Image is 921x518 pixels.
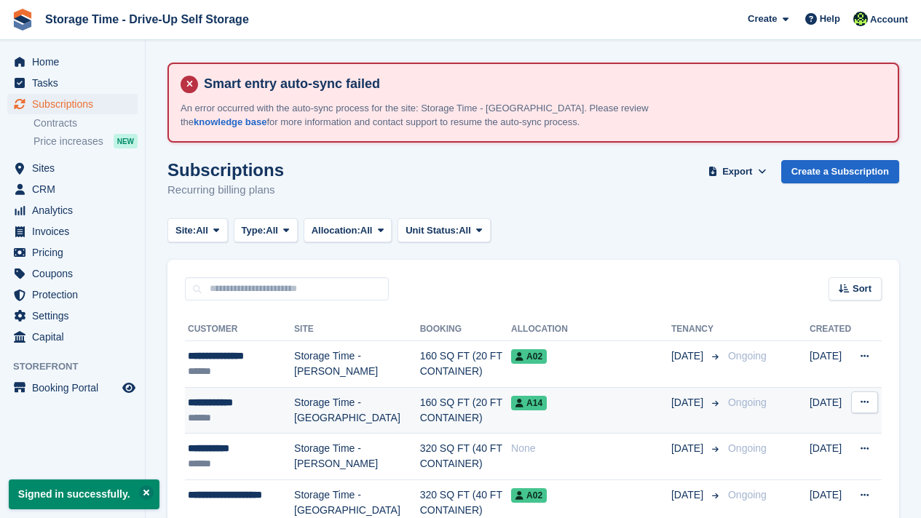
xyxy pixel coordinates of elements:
[33,135,103,148] span: Price increases
[398,218,490,242] button: Unit Status: All
[294,318,420,341] th: Site
[360,223,373,238] span: All
[420,341,511,388] td: 160 SQ FT (20 FT CONTAINER)
[728,442,767,454] span: Ongoing
[820,12,840,26] span: Help
[32,378,119,398] span: Booking Portal
[167,218,228,242] button: Site: All
[511,441,671,456] div: None
[7,200,138,220] a: menu
[32,327,119,347] span: Capital
[748,12,777,26] span: Create
[511,396,547,410] span: A14
[12,9,33,31] img: stora-icon-8386f47178a22dfd0bd8f6a31ec36ba5ce8667c1dd55bd0f319d3a0aa187defe.svg
[511,349,547,364] span: A02
[7,378,138,398] a: menu
[120,379,138,397] a: Preview store
[7,158,138,178] a: menu
[39,7,255,31] a: Storage Time - Drive-Up Self Storage
[32,158,119,178] span: Sites
[294,434,420,480] td: Storage Time - [PERSON_NAME]
[266,223,278,238] span: All
[511,318,671,341] th: Allocation
[671,318,722,341] th: Tenancy
[511,488,547,503] span: A02
[32,52,119,72] span: Home
[294,387,420,434] td: Storage Time - [GEOGRAPHIC_DATA]
[870,12,908,27] span: Account
[32,200,119,220] span: Analytics
[181,101,690,129] p: An error occurred with the auto-sync process for the site: Storage Time - [GEOGRAPHIC_DATA]. Plea...
[810,434,851,480] td: [DATE]
[33,133,138,149] a: Price increases NEW
[234,218,298,242] button: Type: All
[304,218,392,242] button: Allocation: All
[194,116,266,127] a: knowledge base
[114,134,138,148] div: NEW
[728,350,767,362] span: Ongoing
[7,284,138,305] a: menu
[671,395,706,410] span: [DATE]
[459,223,471,238] span: All
[728,489,767,501] span: Ongoing
[7,263,138,284] a: menu
[9,479,159,509] p: Signed in successfully.
[853,282,871,296] span: Sort
[32,221,119,242] span: Invoices
[32,306,119,326] span: Settings
[7,179,138,199] a: menu
[167,182,284,199] p: Recurring billing plans
[781,160,899,184] a: Create a Subscription
[728,397,767,408] span: Ongoing
[810,318,851,341] th: Created
[13,359,145,374] span: Storefront
[32,242,119,263] span: Pricing
[406,223,459,238] span: Unit Status:
[810,387,851,434] td: [DATE]
[705,160,770,184] button: Export
[420,387,511,434] td: 160 SQ FT (20 FT CONTAINER)
[294,341,420,388] td: Storage Time - [PERSON_NAME]
[420,318,511,341] th: Booking
[312,223,360,238] span: Allocation:
[853,12,868,26] img: Laaibah Sarwar
[671,487,706,503] span: [DATE]
[32,73,119,93] span: Tasks
[810,341,851,388] td: [DATE]
[185,318,294,341] th: Customer
[7,221,138,242] a: menu
[32,284,119,305] span: Protection
[7,327,138,347] a: menu
[198,76,886,92] h4: Smart entry auto-sync failed
[32,179,119,199] span: CRM
[32,263,119,284] span: Coupons
[242,223,266,238] span: Type:
[7,94,138,114] a: menu
[32,94,119,114] span: Subscriptions
[33,116,138,130] a: Contracts
[7,306,138,326] a: menu
[7,242,138,263] a: menu
[167,160,284,180] h1: Subscriptions
[722,164,752,179] span: Export
[671,441,706,456] span: [DATE]
[671,348,706,364] span: [DATE]
[7,73,138,93] a: menu
[7,52,138,72] a: menu
[175,223,196,238] span: Site:
[420,434,511,480] td: 320 SQ FT (40 FT CONTAINER)
[196,223,208,238] span: All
